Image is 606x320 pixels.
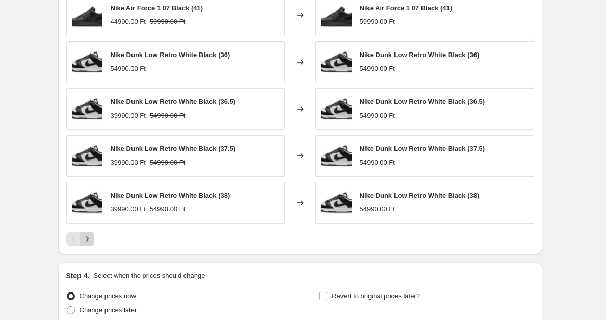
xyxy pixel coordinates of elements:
[360,158,395,166] span: 54990.00 Ft
[360,65,395,72] span: 54990.00 Ft
[111,205,146,213] span: 39990.00 Ft
[321,141,352,171] img: Nike-Dunk-Low-Panda-Restock-DD1391-100-PhotoRoom_80x.png
[321,188,352,218] img: Nike-Dunk-Low-Panda-Restock-DD1391-100-PhotoRoom_80x.png
[111,98,236,105] span: Nike Dunk Low Retro White Black (36.5)
[80,232,94,246] button: Next
[360,4,453,12] span: Nike Air Force 1 07 Black (41)
[111,112,146,119] span: 39990.00 Ft
[111,4,203,12] span: Nike Air Force 1 07 Black (41)
[150,18,185,25] span: 59990.00 Ft
[72,94,102,124] img: Nike-Dunk-Low-Panda-Restock-DD1391-100-PhotoRoom_80x.png
[332,292,420,300] span: Revert to original prices later?
[80,306,137,314] span: Change prices later
[360,112,395,119] span: 54990.00 Ft
[66,271,90,281] h2: Step 4.
[80,292,136,300] span: Change prices now
[111,65,146,72] span: 54990.00 Ft
[111,145,236,152] span: Nike Dunk Low Retro White Black (37.5)
[360,205,395,213] span: 54990.00 Ft
[93,271,205,281] p: Select when the prices should change
[111,18,146,25] span: 44990.00 Ft
[321,47,352,77] img: Nike-Dunk-Low-Panda-Restock-DD1391-100-PhotoRoom_80x.png
[72,47,102,77] img: Nike-Dunk-Low-Panda-Restock-DD1391-100-PhotoRoom_80x.png
[111,51,230,59] span: Nike Dunk Low Retro White Black (36)
[360,145,485,152] span: Nike Dunk Low Retro White Black (37.5)
[360,98,485,105] span: Nike Dunk Low Retro White Black (36.5)
[66,232,94,246] nav: Pagination
[150,158,185,166] span: 54990.00 Ft
[111,192,230,199] span: Nike Dunk Low Retro White Black (38)
[72,141,102,171] img: Nike-Dunk-Low-Panda-Restock-DD1391-100-PhotoRoom_80x.png
[360,18,395,25] span: 59990.00 Ft
[321,94,352,124] img: Nike-Dunk-Low-Panda-Restock-DD1391-100-PhotoRoom_80x.png
[111,158,146,166] span: 39990.00 Ft
[360,192,480,199] span: Nike Dunk Low Retro White Black (38)
[150,205,185,213] span: 54990.00 Ft
[360,51,480,59] span: Nike Dunk Low Retro White Black (36)
[72,188,102,218] img: Nike-Dunk-Low-Panda-Restock-DD1391-100-PhotoRoom_80x.png
[150,112,185,119] span: 54990.00 Ft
